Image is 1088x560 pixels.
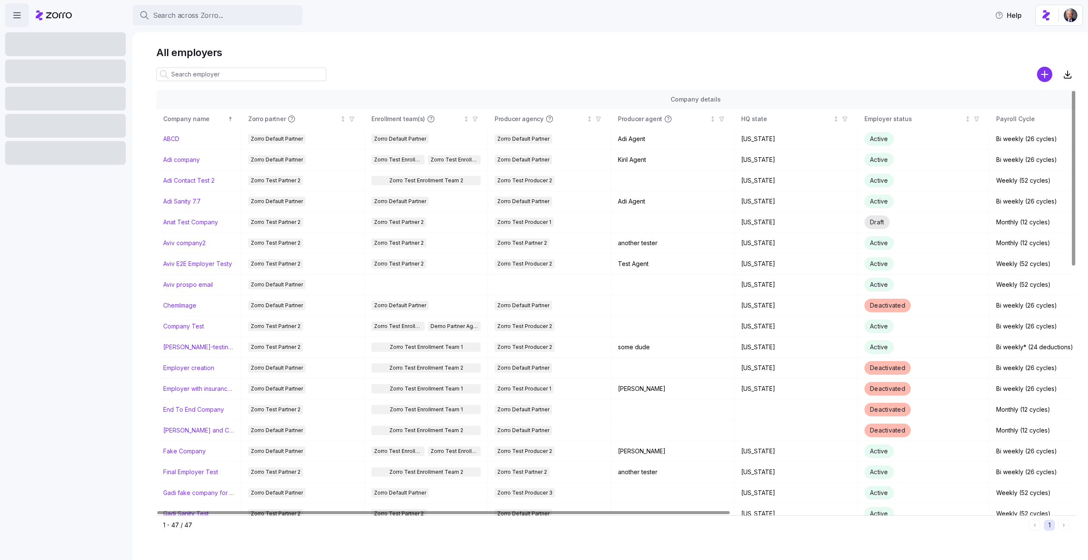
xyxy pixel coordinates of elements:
[734,379,858,399] td: [US_STATE]
[1044,520,1055,531] button: 1
[741,114,831,124] div: HQ state
[227,116,233,122] div: Sorted ascending
[870,302,905,309] span: Deactivated
[870,468,888,475] span: Active
[870,385,905,392] span: Deactivated
[251,134,303,144] span: Zorro Default Partner
[163,197,201,206] a: Adi Sanity 7.7
[163,322,204,331] a: Company Test
[163,114,226,124] div: Company name
[390,405,463,414] span: Zorro Test Enrollment Team 1
[965,116,971,122] div: Not sorted
[133,5,303,25] button: Search across Zorro...
[870,343,888,351] span: Active
[833,116,839,122] div: Not sorted
[163,468,218,476] a: Final Employer Test
[734,316,858,337] td: [US_STATE]
[251,197,303,206] span: Zorro Default Partner
[734,503,858,524] td: [US_STATE]
[858,109,989,129] th: Employer statusNot sorted
[163,280,213,289] a: Aviv prospo email
[390,342,463,352] span: Zorro Test Enrollment Team 1
[870,406,905,413] span: Deactivated
[734,274,858,295] td: [US_STATE]
[251,259,300,269] span: Zorro Test Partner 2
[374,218,424,227] span: Zorro Test Partner 2
[497,363,550,373] span: Zorro Default Partner
[374,322,422,331] span: Zorro Test Enrollment Team 2
[734,483,858,503] td: [US_STATE]
[734,295,858,316] td: [US_STATE]
[1064,8,1077,22] img: 1dcb4e5d-e04d-4770-96a8-8d8f6ece5bdc-1719926415027.jpeg
[611,379,734,399] td: [PERSON_NAME]
[251,155,303,164] span: Zorro Default Partner
[497,384,551,393] span: Zorro Test Producer 1
[431,322,479,331] span: Demo Partner Agency
[251,426,303,435] span: Zorro Default Partner
[611,109,734,129] th: Producer agentNot sorted
[251,218,300,227] span: Zorro Test Partner 2
[611,441,734,462] td: [PERSON_NAME]
[870,156,888,163] span: Active
[251,405,300,414] span: Zorro Test Partner 2
[163,218,218,226] a: Anat Test Company
[611,129,734,150] td: Adi Agent
[734,233,858,254] td: [US_STATE]
[248,115,286,123] span: Zorro partner
[611,150,734,170] td: Kiril Agent
[870,198,888,205] span: Active
[996,114,1086,124] div: Payroll Cycle
[374,509,424,518] span: Zorro Test Partner 2
[251,509,300,518] span: Zorro Test Partner 2
[156,109,241,129] th: Company nameSorted ascending
[497,426,550,435] span: Zorro Default Partner
[374,259,424,269] span: Zorro Test Partner 2
[497,259,552,269] span: Zorro Test Producer 2
[431,155,479,164] span: Zorro Test Enrollment Team 1
[734,170,858,191] td: [US_STATE]
[497,218,551,227] span: Zorro Test Producer 1
[251,280,303,289] span: Zorro Default Partner
[734,212,858,233] td: [US_STATE]
[251,384,303,393] span: Zorro Default Partner
[163,426,234,435] a: [PERSON_NAME] and ChemImage
[389,426,463,435] span: Zorro Test Enrollment Team 2
[163,176,215,185] a: Adi Contact Test 2
[734,150,858,170] td: [US_STATE]
[870,177,888,184] span: Active
[251,447,303,456] span: Zorro Default Partner
[611,337,734,358] td: some dude
[163,364,214,372] a: Employer creation
[163,405,224,414] a: End To End Company
[374,447,422,456] span: Zorro Test Enrollment Team 2
[870,218,884,226] span: Draft
[611,254,734,274] td: Test Agent
[156,46,1076,59] h1: All employers
[870,260,888,267] span: Active
[488,109,611,129] th: Producer agencyNot sorted
[734,441,858,462] td: [US_STATE]
[870,489,888,496] span: Active
[734,358,858,379] td: [US_STATE]
[163,509,209,518] a: Gadi Sanity Test
[611,191,734,212] td: Adi Agent
[870,322,888,330] span: Active
[1058,520,1069,531] button: Next page
[251,176,300,185] span: Zorro Test Partner 2
[734,337,858,358] td: [US_STATE]
[497,155,550,164] span: Zorro Default Partner
[497,467,547,477] span: Zorro Test Partner 2
[241,109,365,129] th: Zorro partnerNot sorted
[374,238,424,248] span: Zorro Test Partner 2
[870,364,905,371] span: Deactivated
[371,115,425,123] span: Enrollment team(s)
[251,342,300,352] span: Zorro Test Partner 2
[153,10,223,21] span: Search across Zorro...
[374,488,426,498] span: Zorro Default Partner
[864,114,963,124] div: Employer status
[163,343,234,351] a: [PERSON_NAME]-testing-payroll
[870,447,888,455] span: Active
[251,467,300,477] span: Zorro Test Partner 2
[497,197,550,206] span: Zorro Default Partner
[431,447,479,456] span: Zorro Test Enrollment Team 1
